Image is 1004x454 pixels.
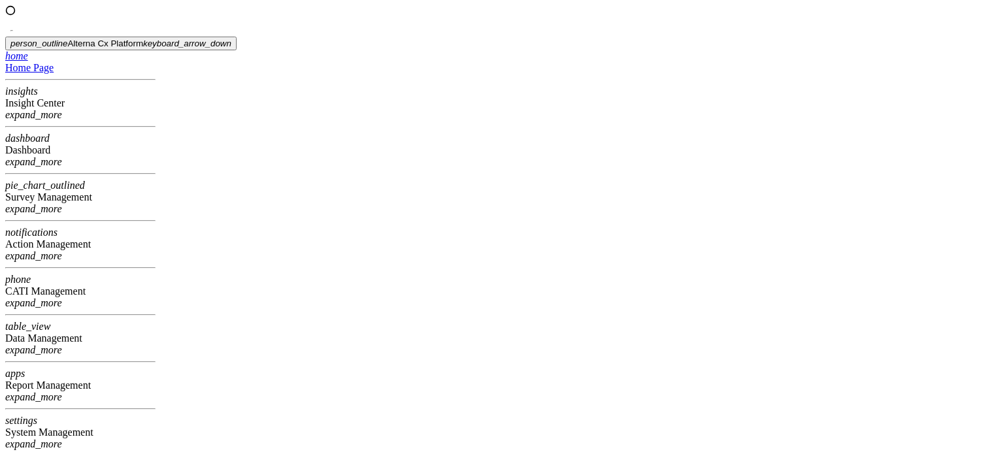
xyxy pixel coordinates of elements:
i: pie_chart_outlined [5,180,85,191]
i: dashboard [5,133,50,144]
div: System Management [5,427,156,438]
i: expand_more [5,297,62,308]
i: expand_more [5,391,62,402]
i: home [5,50,28,61]
i: expand_more [5,438,62,449]
i: expand_more [5,156,62,167]
button: Alterna Cx Platform [5,37,237,50]
div: Data Management [5,332,156,344]
i: phone [5,274,31,285]
i: expand_more [5,203,62,214]
a: Home Page [5,50,156,74]
i: table_view [5,321,50,332]
div: Insight Center [5,97,156,109]
i: insights [5,86,38,97]
i: expand_more [5,250,62,261]
div: Home Page [5,62,156,74]
div: CATI Management [5,285,156,297]
i: person_outline [10,39,67,48]
i: keyboard_arrow_down [143,39,231,48]
i: apps [5,368,25,379]
div: Dashboard [5,144,156,156]
div: Survey Management [5,191,156,203]
i: notifications [5,227,58,238]
span: Alterna Cx Platform [67,39,143,48]
i: expand_more [5,109,62,120]
div: Report Management [5,380,156,391]
div: Action Management [5,238,156,250]
i: settings [5,415,37,426]
i: expand_more [5,344,62,355]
